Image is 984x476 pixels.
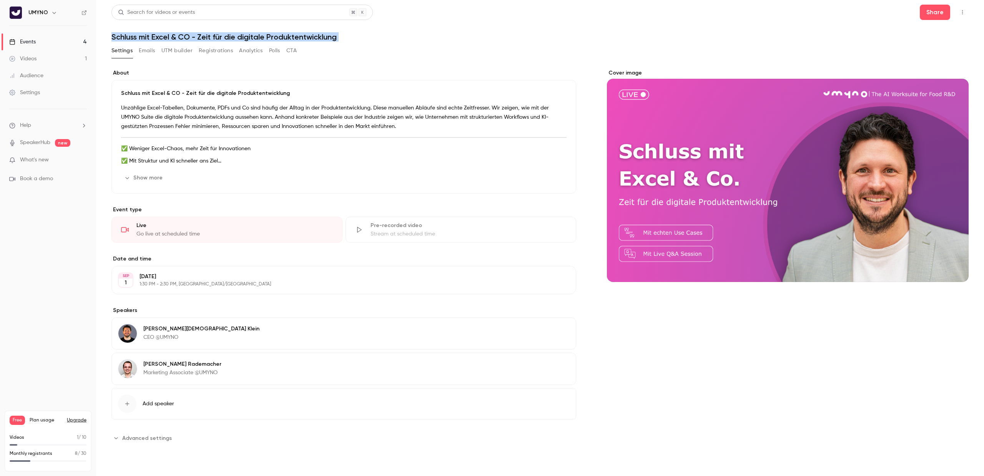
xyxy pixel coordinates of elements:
[20,121,31,129] span: Help
[10,7,22,19] img: UMYNO
[143,333,259,341] p: CEO @UMYNO
[121,103,567,131] p: Unzählige Excel-Tabellen, Dokumente, PDFs und Co sind häufig der Alltag in der Produktentwicklung...
[143,360,221,368] p: [PERSON_NAME] Rademacher
[111,45,133,57] button: Settings
[140,281,535,287] p: 1:30 PM - 2:30 PM, [GEOGRAPHIC_DATA]/[GEOGRAPHIC_DATA]
[371,230,567,238] div: Stream at scheduled time
[139,45,155,57] button: Emails
[286,45,297,57] button: CTA
[607,69,969,77] label: Cover image
[9,55,37,63] div: Videos
[9,121,87,129] li: help-dropdown-opener
[118,324,137,343] img: Dr. Christian Klein
[346,217,577,243] div: Pre-recorded videoStream at scheduled time
[20,175,53,183] span: Book a demo
[136,230,333,238] div: Go live at scheduled time
[111,353,576,385] div: Mike Rademacher[PERSON_NAME] RademacherMarketing Associate @UMYNO
[199,45,233,57] button: Registrations
[67,417,86,423] button: Upgrade
[920,5,950,20] button: Share
[111,206,576,214] p: Event type
[122,434,172,442] span: Advanced settings
[111,307,576,314] label: Speakers
[9,38,36,46] div: Events
[30,417,62,423] span: Plan usage
[111,217,342,243] div: LiveGo live at scheduled time
[77,435,78,440] span: 1
[269,45,280,57] button: Polls
[28,9,48,17] h6: UMYNO
[118,360,137,378] img: Mike Rademacher
[55,139,70,147] span: new
[140,273,535,280] p: [DATE]
[9,72,43,80] div: Audience
[143,400,174,408] span: Add speaker
[371,222,567,229] div: Pre-recorded video
[111,432,576,444] section: Advanced settings
[75,450,86,457] p: / 30
[125,279,127,287] p: 1
[10,416,25,425] span: Free
[607,69,969,282] section: Cover image
[121,90,567,97] p: Schluss mit Excel & CO - Zeit für die digitale Produktentwicklung
[20,156,49,164] span: What's new
[111,255,576,263] label: Date and time
[161,45,193,57] button: UTM builder
[239,45,263,57] button: Analytics
[143,369,221,376] p: Marketing Associate @UMYNO
[77,434,86,441] p: / 10
[75,451,78,456] span: 8
[111,388,576,420] button: Add speaker
[111,432,176,444] button: Advanced settings
[111,69,576,77] label: About
[111,317,576,350] div: Dr. Christian Klein[PERSON_NAME][DEMOGRAPHIC_DATA] KleinCEO @UMYNO
[10,434,24,441] p: Videos
[121,156,567,166] p: ✅ Mit Struktur und KI schneller ans Ziel
[119,273,133,279] div: SEP
[111,32,969,41] h1: Schluss mit Excel & CO - Zeit für die digitale Produktentwicklung
[20,139,50,147] a: SpeakerHub
[136,222,333,229] div: Live
[121,172,167,184] button: Show more
[9,89,40,96] div: Settings
[118,8,195,17] div: Search for videos or events
[121,144,567,153] p: ✅ Weniger Excel-Chaos, mehr Zeit für Innovationen
[10,450,52,457] p: Monthly registrants
[143,325,259,333] p: [PERSON_NAME][DEMOGRAPHIC_DATA] Klein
